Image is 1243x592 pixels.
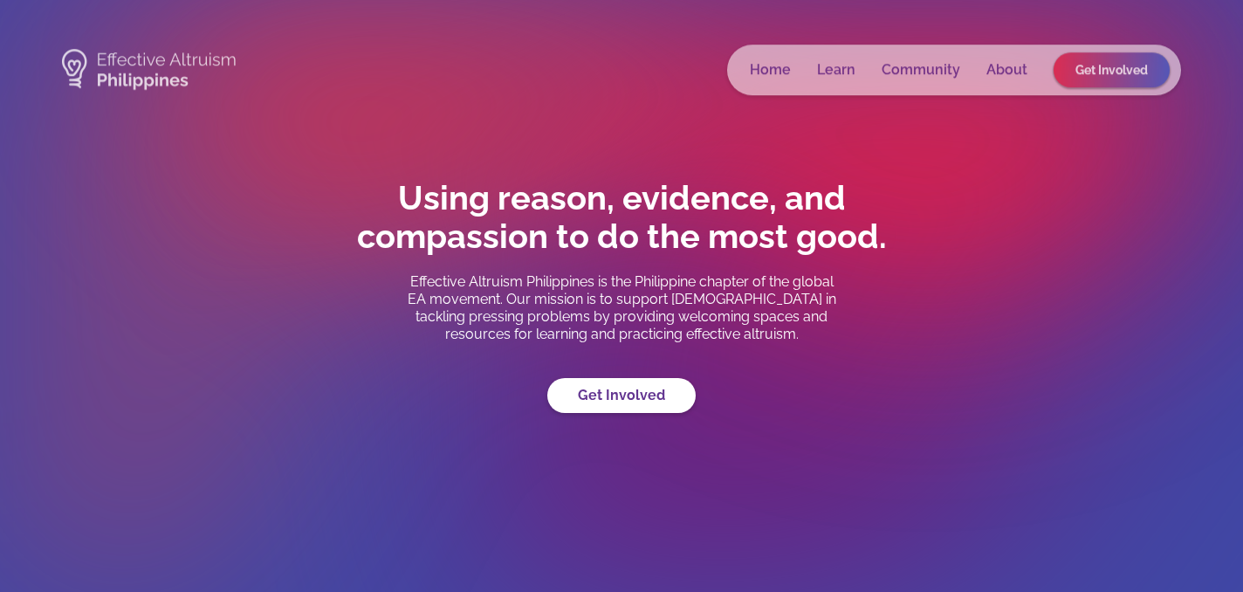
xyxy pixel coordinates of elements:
[817,61,855,79] a: Learn
[750,61,791,79] a: Home
[403,273,840,343] p: Effective Altruism Philippines is the Philippine chapter of the global EA movement. Our mission i...
[882,61,960,79] a: Community
[986,61,1027,79] a: About
[316,179,927,256] h1: Using reason, evidence, and compassion to do the most good.
[1075,63,1148,77] span: Get Involved
[1054,52,1170,87] a: Get Involved
[547,378,696,413] a: Get Involved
